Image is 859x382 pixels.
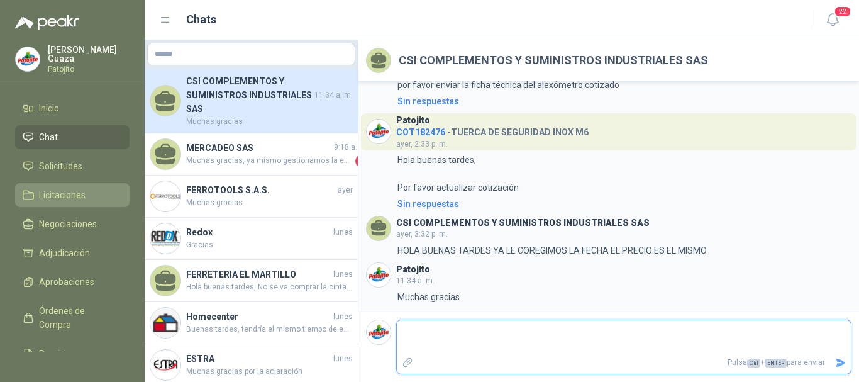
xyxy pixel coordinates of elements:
a: Licitaciones [15,183,130,207]
h4: - TUERCA DE SEGURIDAD INOX M6 [396,124,589,136]
a: MERCADEO SAS9:18 a. m.Muchas gracias, ya mismo gestionamos la entrega.1 [145,133,358,176]
a: Company LogoFERROTOOLS S.A.S.ayerMuchas gracias [145,176,358,218]
span: ENTER [765,359,787,368]
span: Muchas gracias [186,116,353,128]
a: Company LogoRedoxlunesGracias [145,218,358,260]
span: Gracias [186,239,353,251]
h4: Homecenter [186,310,331,323]
h4: Redox [186,225,331,239]
span: ayer [338,184,353,196]
a: FERRETERIA EL MARTILLOlunesHola buenas tardes, No se va comprar la cinta, ya que se requieren las... [145,260,358,302]
span: Muchas gracias por la aclaración [186,366,353,378]
div: Sin respuestas [397,94,459,108]
label: Adjuntar archivos [397,352,418,374]
div: Sin respuestas [397,197,459,211]
span: Remisiones [39,347,86,361]
span: Adjudicación [39,246,90,260]
p: HOLA BUENAS TARDES YA LE COREGIMOS LA FECHA EL PRECIO ES EL MISMO [397,244,707,257]
span: ayer, 2:33 p. m. [396,140,448,149]
img: Logo peakr [15,15,79,30]
img: Company Logo [150,223,180,254]
p: Pulsa + para enviar [418,352,831,374]
span: Hola buenas tardes, No se va comprar la cinta, ya que se requieren las 6 Unidades, y el proveedor... [186,281,353,293]
h3: Patojito [396,117,430,124]
button: Enviar [830,352,851,374]
p: Patojito [48,65,130,73]
span: lunes [333,311,353,323]
p: por favor enviar la ficha técnica del alexómetro cotizado [397,78,619,92]
img: Company Logo [150,308,180,338]
span: Licitaciones [39,188,86,202]
span: 1 [355,155,368,167]
img: Company Logo [150,181,180,211]
span: Muchas gracias [186,197,353,209]
a: Solicitudes [15,154,130,178]
p: Hola buenas tardes, Por favor actualizar cotización [397,153,519,194]
span: COT182476 [396,127,445,137]
a: Chat [15,125,130,149]
p: [PERSON_NAME] Guaza [48,45,130,63]
img: Company Logo [367,263,391,287]
span: lunes [333,227,353,239]
a: Negociaciones [15,212,130,236]
a: Company LogoHomecenterlunesBuenas tardes, tendría el mismo tiempo de entrega. Nuevamente, podemos... [145,302,358,344]
img: Company Logo [16,47,40,71]
span: Aprobaciones [39,275,94,289]
h1: Chats [186,11,216,28]
h4: CSI COMPLEMENTOS Y SUMINISTROS INDUSTRIALES SAS [186,74,312,116]
h3: CSI COMPLEMENTOS Y SUMINISTROS INDUSTRIALES SAS [396,220,650,227]
span: Órdenes de Compra [39,304,118,332]
span: ayer, 3:32 p. m. [396,230,448,239]
span: Negociaciones [39,217,97,231]
a: Sin respuestas [395,94,851,108]
span: Inicio [39,101,59,115]
img: Company Logo [150,350,180,380]
h2: CSI COMPLEMENTOS Y SUMINISTROS INDUSTRIALES SAS [399,52,708,69]
a: Aprobaciones [15,270,130,294]
span: 22 [834,6,851,18]
span: Solicitudes [39,159,82,173]
span: Ctrl [747,359,760,368]
span: 11:34 a. m. [314,89,353,101]
p: Muchas gracias [397,290,460,304]
a: CSI COMPLEMENTOS Y SUMINISTROS INDUSTRIALES SAS11:34 a. m.Muchas gracias [145,69,358,133]
a: Adjudicación [15,241,130,265]
h3: Patojito [396,266,430,273]
img: Company Logo [367,320,391,344]
span: lunes [333,269,353,281]
span: 9:18 a. m. [334,142,368,154]
h4: MERCADEO SAS [186,141,331,155]
h4: FERRETERIA EL MARTILLO [186,267,331,281]
a: Inicio [15,96,130,120]
h4: FERROTOOLS S.A.S. [186,183,335,197]
span: 11:34 a. m. [396,276,435,285]
span: Muchas gracias, ya mismo gestionamos la entrega. [186,155,353,167]
span: Chat [39,130,58,144]
img: Company Logo [367,120,391,143]
span: lunes [333,353,353,365]
a: Sin respuestas [395,197,851,211]
span: Buenas tardes, tendría el mismo tiempo de entrega. Nuevamente, podemos recomendarlo para entrega ... [186,323,353,335]
a: Órdenes de Compra [15,299,130,337]
a: Remisiones [15,342,130,366]
h4: ESTRA [186,352,331,366]
button: 22 [821,9,844,31]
